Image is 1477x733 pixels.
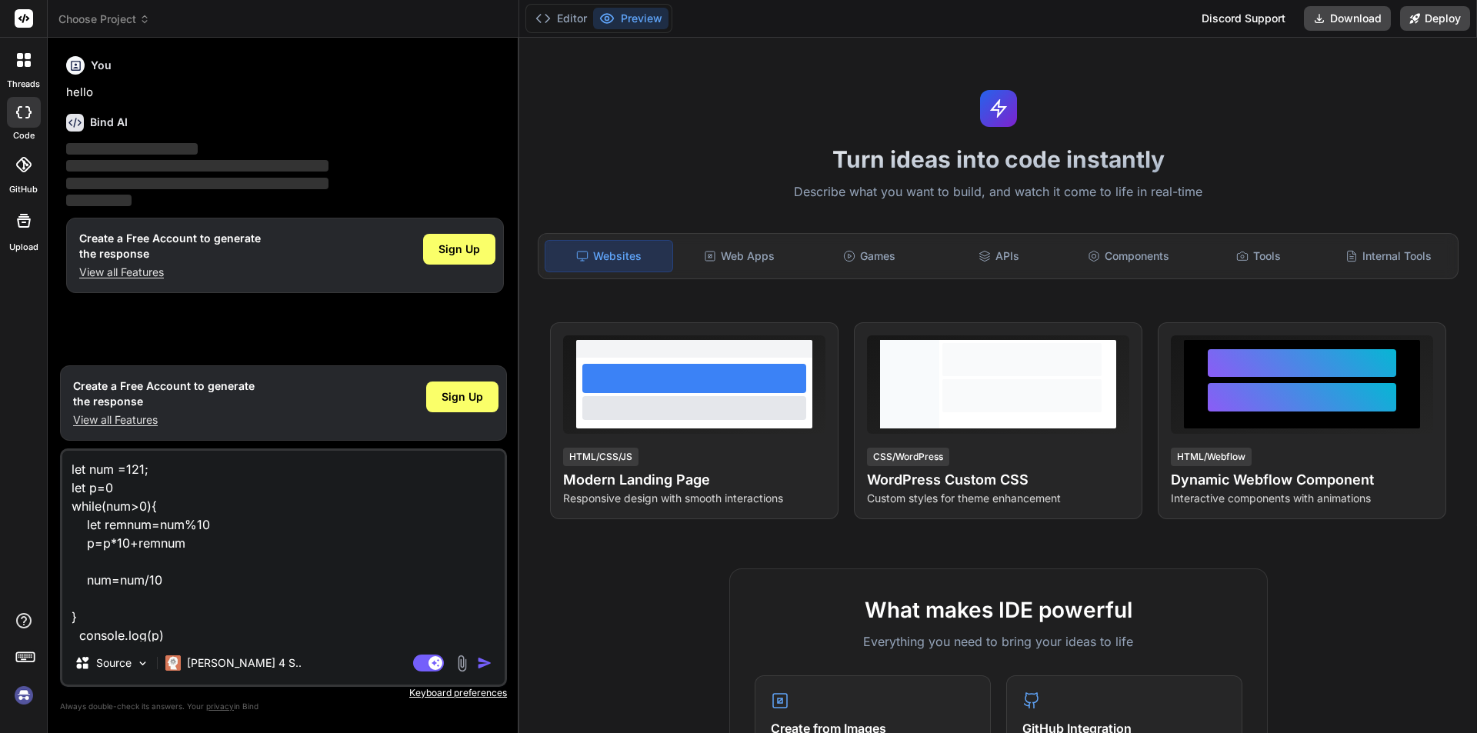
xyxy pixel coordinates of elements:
[165,655,181,671] img: Claude 4 Sonnet
[563,491,825,506] p: Responsive design with smooth interactions
[867,469,1129,491] h4: WordPress Custom CSS
[66,143,198,155] span: ‌
[1400,6,1470,31] button: Deploy
[9,241,38,254] label: Upload
[66,178,328,189] span: ‌
[66,160,328,172] span: ‌
[187,655,302,671] p: [PERSON_NAME] 4 S..
[60,687,507,699] p: Keyboard preferences
[90,115,128,130] h6: Bind AI
[79,265,261,280] p: View all Features
[1304,6,1391,31] button: Download
[935,240,1062,272] div: APIs
[755,632,1242,651] p: Everything you need to bring your ideas to life
[477,655,492,671] img: icon
[66,195,132,206] span: ‌
[528,145,1468,173] h1: Turn ideas into code instantly
[96,655,132,671] p: Source
[91,58,112,73] h6: You
[11,682,37,708] img: signin
[867,491,1129,506] p: Custom styles for theme enhancement
[1171,491,1433,506] p: Interactive components with animations
[136,657,149,670] img: Pick Models
[206,701,234,711] span: privacy
[1065,240,1192,272] div: Components
[1171,448,1252,466] div: HTML/Webflow
[1171,469,1433,491] h4: Dynamic Webflow Component
[442,389,483,405] span: Sign Up
[593,8,668,29] button: Preview
[73,412,255,428] p: View all Features
[806,240,933,272] div: Games
[563,448,638,466] div: HTML/CSS/JS
[1195,240,1322,272] div: Tools
[528,182,1468,202] p: Describe what you want to build, and watch it come to life in real-time
[66,84,504,102] p: hello
[9,183,38,196] label: GitHub
[545,240,673,272] div: Websites
[13,129,35,142] label: code
[1325,240,1452,272] div: Internal Tools
[438,242,480,257] span: Sign Up
[529,8,593,29] button: Editor
[79,231,261,262] h1: Create a Free Account to generate the response
[755,594,1242,626] h2: What makes IDE powerful
[867,448,949,466] div: CSS/WordPress
[58,12,150,27] span: Choose Project
[7,78,40,91] label: threads
[563,469,825,491] h4: Modern Landing Page
[1192,6,1295,31] div: Discord Support
[62,451,505,641] textarea: let num =121; let p=0 while(num>0){ let remnum=num%10 p=p*10+remnum num=num/10 } console.log(p)
[676,240,803,272] div: Web Apps
[60,699,507,714] p: Always double-check its answers. Your in Bind
[453,655,471,672] img: attachment
[73,378,255,409] h1: Create a Free Account to generate the response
